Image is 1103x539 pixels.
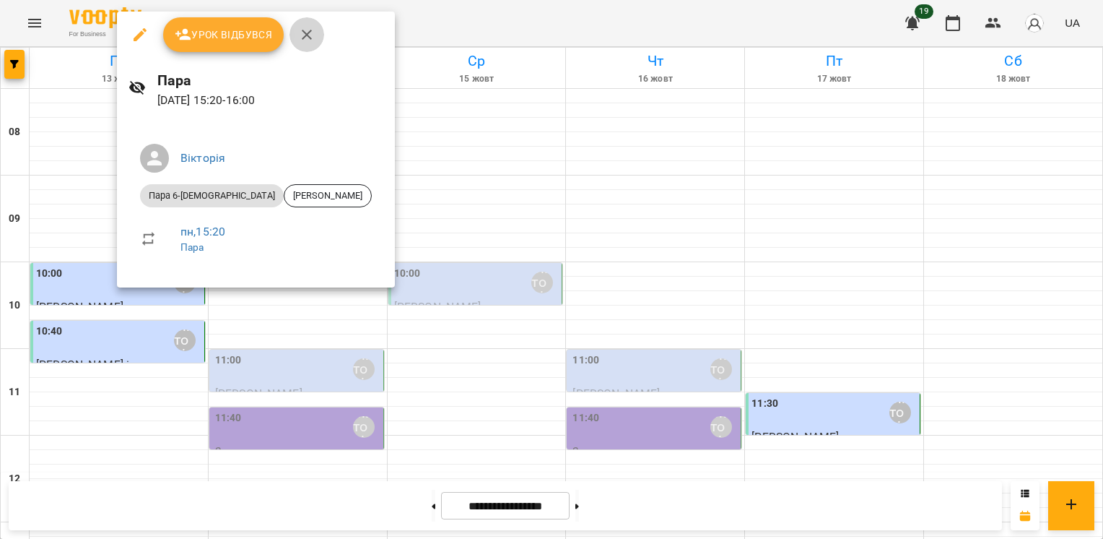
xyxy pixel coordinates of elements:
[175,26,273,43] span: Урок відбувся
[284,189,371,202] span: [PERSON_NAME]
[180,151,225,165] a: Вікторія
[140,189,284,202] span: Пара 6-[DEMOGRAPHIC_DATA]
[163,17,284,52] button: Урок відбувся
[157,92,383,109] p: [DATE] 15:20 - 16:00
[284,184,372,207] div: [PERSON_NAME]
[180,241,204,253] a: Пара
[157,69,383,92] h6: Пара
[180,225,225,238] a: пн , 15:20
